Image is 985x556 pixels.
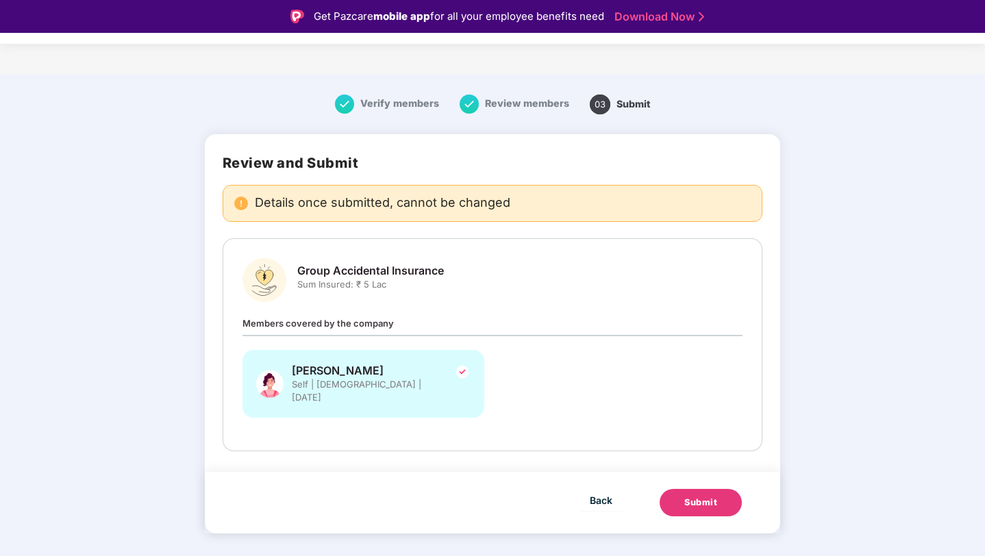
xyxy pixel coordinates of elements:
[660,489,742,516] button: Submit
[684,496,717,509] div: Submit
[314,8,604,25] div: Get Pazcare for all your employee benefits need
[297,278,444,291] span: Sum Insured: ₹ 5 Lac
[242,318,394,329] span: Members covered by the company
[290,10,304,23] img: Logo
[460,94,479,114] img: svg+xml;base64,PHN2ZyB4bWxucz0iaHR0cDovL3d3dy53My5vcmcvMjAwMC9zdmciIHdpZHRoPSIxNiIgaGVpZ2h0PSIxNi...
[255,197,510,210] span: Details once submitted, cannot be changed
[223,155,763,171] h2: Review and Submit
[485,97,569,109] span: Review members
[234,197,248,210] img: svg+xml;base64,PHN2ZyBpZD0iRGFuZ2VyX2FsZXJ0IiBkYXRhLW5hbWU9IkRhbmdlciBhbGVydCIgeG1sbnM9Imh0dHA6Ly...
[590,492,612,509] span: Back
[360,97,439,109] span: Verify members
[335,94,354,114] img: svg+xml;base64,PHN2ZyB4bWxucz0iaHR0cDovL3d3dy53My5vcmcvMjAwMC9zdmciIHdpZHRoPSIxNiIgaGVpZ2h0PSIxNi...
[292,364,442,378] span: [PERSON_NAME]
[256,364,284,404] img: svg+xml;base64,PHN2ZyB4bWxucz0iaHR0cDovL3d3dy53My5vcmcvMjAwMC9zdmciIHhtbG5zOnhsaW5rPSJodHRwOi8vd3...
[454,364,471,380] img: svg+xml;base64,PHN2ZyBpZD0iVGljay0yNHgyNCIgeG1sbnM9Imh0dHA6Ly93d3cudzMub3JnLzIwMDAvc3ZnIiB3aWR0aD...
[297,264,444,278] span: Group Accidental Insurance
[373,10,430,23] strong: mobile app
[292,378,442,404] span: Self | [DEMOGRAPHIC_DATA] | [DATE]
[614,10,700,24] a: Download Now
[590,94,610,114] span: 03
[242,258,286,302] img: svg+xml;base64,PHN2ZyBpZD0iR3JvdXBfQWNjaWRlbnRhbF9JbnN1cmFuY2UiIGRhdGEtbmFtZT0iR3JvdXAgQWNjaWRlbn...
[616,98,650,110] span: Submit
[699,10,704,24] img: Stroke
[579,489,623,511] button: Back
